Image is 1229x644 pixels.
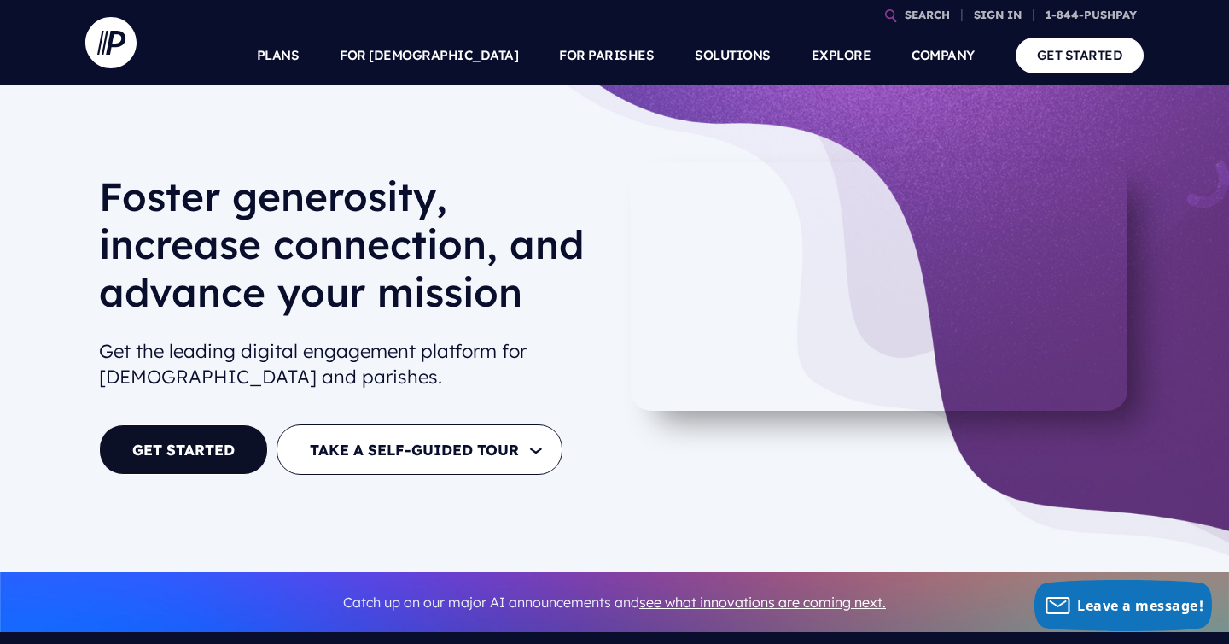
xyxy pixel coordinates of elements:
a: COMPANY [912,26,975,85]
a: EXPLORE [812,26,871,85]
a: GET STARTED [99,424,268,475]
p: Catch up on our major AI announcements and [99,583,1130,622]
a: GET STARTED [1016,38,1145,73]
button: TAKE A SELF-GUIDED TOUR [277,424,562,475]
h1: Foster generosity, increase connection, and advance your mission [99,173,601,330]
a: FOR PARISHES [559,26,654,85]
a: PLANS [257,26,300,85]
a: FOR [DEMOGRAPHIC_DATA] [340,26,518,85]
button: Leave a message! [1034,580,1212,631]
a: see what innovations are coming next. [639,594,886,611]
a: SOLUTIONS [695,26,771,85]
h2: Get the leading digital engagement platform for [DEMOGRAPHIC_DATA] and parishes. [99,331,601,398]
span: Leave a message! [1077,596,1203,615]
